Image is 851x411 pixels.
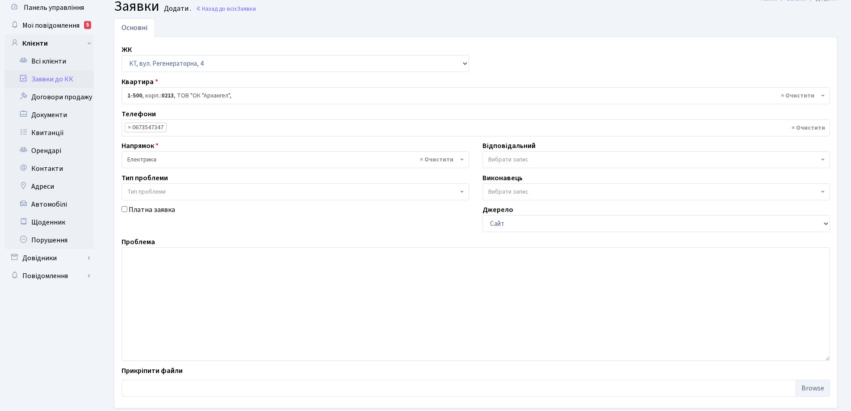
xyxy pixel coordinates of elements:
span: Мої повідомлення [22,21,80,30]
label: ЖК [122,44,132,55]
span: Електрика [122,151,469,168]
li: 0673547347 [125,123,167,132]
label: Джерело [482,204,513,215]
a: Порушення [4,231,94,249]
a: Довідники [4,249,94,267]
label: Проблема [122,237,155,247]
label: Платна заявка [129,204,175,215]
a: Мої повідомлення5 [4,17,94,34]
span: Вибрати запис [488,155,528,164]
span: <b>1-500</b>, корп.: <b>0213</b>, ТОВ "ОК "Архангел", [122,87,830,104]
span: Тип проблеми [127,187,166,196]
span: Видалити всі елементи [420,155,453,164]
a: Квитанції [4,124,94,142]
label: Виконавець [482,173,523,183]
label: Напрямок [122,140,159,151]
a: Адреси [4,178,94,195]
a: Повідомлення [4,267,94,285]
b: 0213 [161,91,174,100]
small: Додати . [162,4,191,13]
label: Прикріпити файли [122,365,183,376]
a: Договори продажу [4,88,94,106]
a: Клієнти [4,34,94,52]
div: 5 [84,21,91,29]
label: Відповідальний [482,140,536,151]
label: Телефони [122,109,156,119]
span: Електрика [127,155,458,164]
a: Всі клієнти [4,52,94,70]
a: Контакти [4,160,94,178]
a: Щоденник [4,213,94,231]
span: Видалити всі елементи [781,91,814,100]
span: Заявки [237,4,256,13]
span: Панель управління [24,3,84,13]
b: 1-500 [127,91,142,100]
span: × [128,123,131,132]
a: Документи [4,106,94,124]
a: Основні [114,18,155,37]
a: Заявки до КК [4,70,94,88]
span: Вибрати запис [488,187,528,196]
a: Орендарі [4,142,94,160]
span: <b>1-500</b>, корп.: <b>0213</b>, ТОВ "ОК "Архангел", [127,91,819,100]
label: Тип проблеми [122,173,168,183]
span: Видалити всі елементи [792,123,825,132]
label: Квартира [122,76,158,87]
a: Назад до всіхЗаявки [196,4,256,13]
a: Автомобілі [4,195,94,213]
